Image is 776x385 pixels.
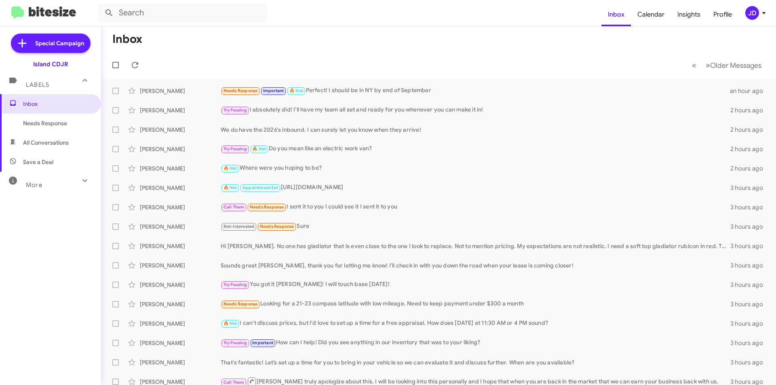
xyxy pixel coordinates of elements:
div: 3 hours ago [730,320,770,328]
div: [PERSON_NAME] [140,164,221,173]
div: Looking for a 21-23 compass latitude with low mileage. Need to keep payment under $300 a month [221,299,730,309]
nav: Page navigation example [687,57,766,74]
div: an hour ago [730,87,770,95]
div: 2 hours ago [730,126,770,134]
div: 3 hours ago [730,300,770,308]
div: 2 hours ago [730,106,770,114]
span: Important [252,340,273,345]
span: 🔥 Hot [224,321,237,326]
a: Profile [707,3,738,26]
span: Needs Response [224,301,258,307]
div: 3 hours ago [730,281,770,289]
span: Inbox [23,100,92,108]
div: Sounds great [PERSON_NAME], thank you for letting me know! I'll check in with you down the road w... [221,261,730,269]
input: Search [98,3,268,23]
div: [PERSON_NAME] [140,87,221,95]
div: 3 hours ago [730,242,770,250]
span: Labels [26,81,49,88]
a: Special Campaign [11,34,91,53]
span: Needs Response [23,119,92,127]
span: Needs Response [260,224,294,229]
div: 3 hours ago [730,261,770,269]
div: Hi [PERSON_NAME]. No one has gladiator that is even close to the one I look to replace. Not to me... [221,242,730,250]
span: Important [263,88,284,93]
div: [URL][DOMAIN_NAME] [221,183,730,192]
span: Try Pausing [224,282,247,287]
div: How can I help! Did you see anything in our inventory that was to your liking? [221,338,730,347]
span: Needs Response [250,204,284,210]
span: Not-Interested [224,224,255,229]
div: Sure [221,222,730,231]
span: 🔥 Hot [224,185,237,190]
div: You got it [PERSON_NAME]! I will touch base [DATE]! [221,280,730,289]
button: Previous [687,57,701,74]
a: Inbox [601,3,631,26]
span: Call Them [224,204,245,210]
div: [PERSON_NAME] [140,223,221,231]
h1: Inbox [112,33,142,46]
div: 3 hours ago [730,339,770,347]
div: Do you mean like an electric work van? [221,144,730,154]
div: 3 hours ago [730,358,770,366]
span: Special Campaign [35,39,84,47]
div: [PERSON_NAME] [140,300,221,308]
div: [PERSON_NAME] [140,320,221,328]
div: I absolutely did! I'll have my team all set and ready for you whenever you can make it in! [221,105,730,115]
div: Island CDJR [33,60,68,68]
div: [PERSON_NAME] [140,261,221,269]
span: More [26,181,42,189]
button: JD [738,6,767,20]
div: 3 hours ago [730,223,770,231]
div: 3 hours ago [730,203,770,211]
div: 3 hours ago [730,184,770,192]
div: I can't discuss prices, but I'd love to set up a time for a free appraisal. How does [DATE] at 11... [221,319,730,328]
span: 🔥 Hot [252,146,266,151]
div: [PERSON_NAME] [140,184,221,192]
div: [PERSON_NAME] [140,339,221,347]
div: [PERSON_NAME] [140,126,221,134]
span: Older Messages [710,61,761,70]
div: [PERSON_NAME] [140,145,221,153]
div: 2 hours ago [730,145,770,153]
a: Insights [671,3,707,26]
span: 🔥 Hot [289,88,303,93]
div: We do have the 2026's inbound. I can surely let you know when they arrive! [221,126,730,134]
button: Next [701,57,766,74]
span: 🔥 Hot [224,166,237,171]
span: Call Them [224,380,245,385]
div: 2 hours ago [730,164,770,173]
span: Try Pausing [224,146,247,151]
span: All Conversations [23,139,69,147]
div: [PERSON_NAME] [140,106,221,114]
div: [PERSON_NAME] [140,242,221,250]
div: JD [745,6,759,20]
span: Save a Deal [23,158,53,166]
a: Calendar [631,3,671,26]
span: Try Pausing [224,340,247,345]
span: Try Pausing [224,107,247,113]
span: Appointment Set [242,185,278,190]
div: [PERSON_NAME] [140,281,221,289]
div: [PERSON_NAME] [140,203,221,211]
div: [PERSON_NAME] [140,358,221,366]
span: » [706,60,710,70]
div: I sent it to you I could see it I sent it to you [221,202,730,212]
div: Where were you hoping to be? [221,164,730,173]
span: Needs Response [224,88,258,93]
span: « [692,60,696,70]
div: That's fantastic! Let’s set up a time for you to bring in your vehicle so we can evaluate it and ... [221,358,730,366]
div: Perfect! I should be in NY by end of September [221,86,730,95]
